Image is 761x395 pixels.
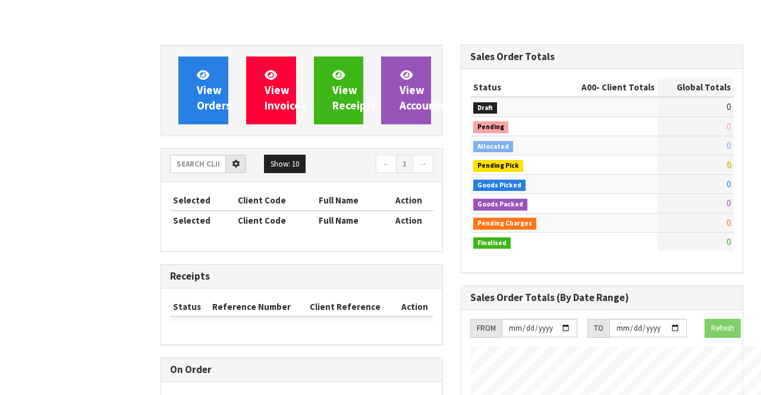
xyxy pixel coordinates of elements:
[197,68,231,112] span: View Orders
[727,140,731,151] span: 0
[470,319,502,338] div: FROM
[557,78,658,97] th: - Client Totals
[473,141,513,153] span: Allocated
[473,160,523,172] span: Pending Pick
[316,211,384,230] th: Full Name
[385,191,433,210] th: Action
[473,237,511,249] span: Finalised
[400,68,445,112] span: View Accounts
[209,297,307,316] th: Reference Number
[246,57,296,124] a: ViewInvoices
[307,297,395,316] th: Client Reference
[727,178,731,190] span: 0
[413,155,433,174] a: →
[473,218,536,230] span: Pending Charges
[385,211,433,230] th: Action
[581,81,596,93] span: A00
[314,57,364,124] a: ViewReceipts
[316,191,384,210] th: Full Name
[265,68,306,112] span: View Invoices
[235,211,316,230] th: Client Code
[170,155,226,173] input: Search clients
[727,121,731,132] span: 0
[470,51,734,62] h3: Sales Order Totals
[727,197,731,209] span: 0
[376,155,397,174] a: ←
[727,159,731,170] span: 0
[395,297,433,316] th: Action
[170,364,433,375] h3: On Order
[473,102,497,114] span: Draft
[727,101,731,112] span: 0
[170,211,235,230] th: Selected
[332,68,376,112] span: View Receipts
[264,155,306,174] button: Show: 10
[727,217,731,228] span: 0
[473,180,526,192] span: Goods Picked
[727,236,731,247] span: 0
[473,121,508,133] span: Pending
[170,297,209,316] th: Status
[658,78,734,97] th: Global Totals
[396,155,413,174] a: 1
[310,155,433,175] nav: Page navigation
[235,191,316,210] th: Client Code
[170,191,235,210] th: Selected
[178,57,228,124] a: ViewOrders
[470,78,557,97] th: Status
[170,271,433,282] h3: Receipts
[470,292,734,303] h3: Sales Order Totals (By Date Range)
[381,57,431,124] a: ViewAccounts
[473,199,527,211] span: Goods Packed
[705,319,741,338] button: Refresh
[587,319,609,338] div: TO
